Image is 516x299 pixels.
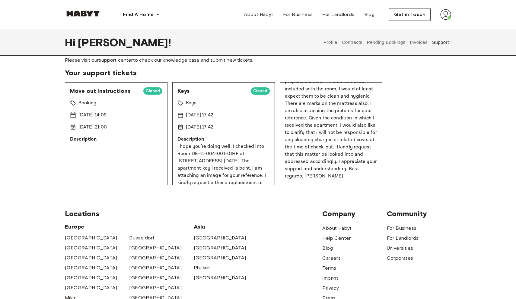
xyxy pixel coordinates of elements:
[99,57,133,63] a: support center
[341,29,363,56] button: Contracts
[129,264,182,271] a: [GEOGRAPHIC_DATA]
[65,264,117,271] a: [GEOGRAPHIC_DATA]
[322,245,333,252] a: Blog
[322,275,338,282] a: Imprint
[123,11,154,18] span: Find A Home
[278,8,318,21] a: For Business
[322,235,351,242] a: Help Center
[387,255,413,262] a: Corporates
[78,36,171,49] span: [PERSON_NAME] !
[177,136,270,143] p: Description
[65,11,101,17] img: Habyt
[118,8,164,21] button: Find A Home
[65,68,451,77] span: Your support tickets
[387,245,413,252] a: Universities
[186,112,213,119] p: [DATE] 17:42
[440,9,451,20] img: avatar
[65,209,322,218] span: Locations
[321,29,451,56] div: user profile tabs
[322,11,354,18] span: For Landlords
[129,274,182,281] a: [GEOGRAPHIC_DATA]
[186,99,197,107] p: Keys
[70,87,139,95] span: Move out instructions
[65,36,78,49] span: Hi
[244,11,273,18] span: About Habyt
[65,223,194,230] span: Europe
[186,124,213,131] p: [DATE] 17:42
[387,225,417,232] a: For Business
[322,225,352,232] a: About Habyt
[65,254,117,262] a: [GEOGRAPHIC_DATA]
[129,284,182,291] a: [GEOGRAPHIC_DATA]
[65,57,451,63] span: Please visit our to check our knowledge base and submit new tickets.
[359,8,380,21] a: Blog
[78,124,107,131] p: [DATE] 21:00
[194,264,210,271] a: Phuket
[322,209,387,218] span: Company
[194,274,246,281] a: [GEOGRAPHIC_DATA]
[366,29,406,56] button: Pending Bookings
[194,234,246,242] a: [GEOGRAPHIC_DATA]
[129,254,182,262] a: [GEOGRAPHIC_DATA]
[194,223,258,230] span: Asia
[129,234,154,242] a: Dusseldorf
[194,244,246,252] a: [GEOGRAPHIC_DATA]
[283,11,313,18] span: For Business
[78,99,97,107] p: Booking
[70,136,162,143] p: Description
[65,284,117,291] a: [GEOGRAPHIC_DATA]
[177,143,270,208] p: I hope you're doing well. I checked into Room DE-11-004-001-01HF at [STREET_ADDRESS] [DATE]. The ...
[65,244,117,252] a: [GEOGRAPHIC_DATA]
[194,254,246,262] a: [GEOGRAPHIC_DATA]
[394,11,425,18] span: Get in Touch
[322,284,339,292] a: Privacy
[143,88,162,94] span: Closed
[78,112,107,119] p: [DATE] 14:09
[389,8,431,21] button: Get in Touch
[409,29,428,56] button: Invoices
[387,209,451,218] span: Community
[177,87,246,95] span: Keys
[239,8,278,21] a: About Habyt
[129,244,182,252] a: [GEOGRAPHIC_DATA]
[65,234,117,242] a: [GEOGRAPHIC_DATA]
[323,29,338,56] button: Profile
[364,11,375,18] span: Blog
[251,88,270,94] span: Closed
[431,29,450,56] button: Support
[387,235,419,242] a: For Landlords
[322,255,341,262] a: Careers
[322,265,336,272] a: Terms
[65,274,117,281] a: [GEOGRAPHIC_DATA]
[317,8,359,21] a: For Landlords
